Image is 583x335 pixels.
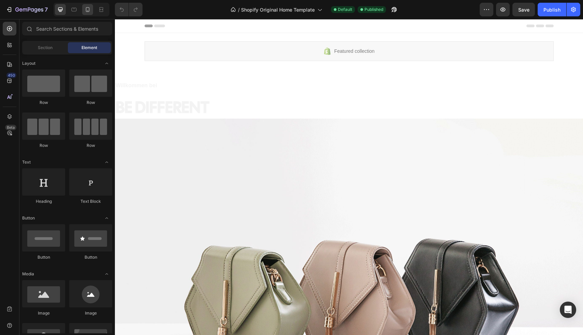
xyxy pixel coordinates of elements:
[6,73,16,78] div: 450
[560,302,576,318] div: Open Intercom Messenger
[3,3,51,16] button: 7
[69,198,112,204] div: Text Block
[538,3,566,16] button: Publish
[81,45,97,51] span: Element
[5,125,16,130] div: Beta
[69,310,112,316] div: Image
[69,142,112,149] div: Row
[38,45,53,51] span: Section
[101,157,112,168] span: Toggle open
[115,3,143,16] div: Undo/Redo
[22,215,35,221] span: Button
[518,7,529,13] span: Save
[115,19,583,335] iframe: Design area
[22,198,65,204] div: Heading
[22,60,35,66] span: Layout
[69,254,112,260] div: Button
[512,3,535,16] button: Save
[101,213,112,224] span: Toggle open
[22,159,31,165] span: Text
[219,28,259,36] span: Featured collection
[22,22,112,35] input: Search Sections & Elements
[45,5,48,14] p: 7
[101,58,112,69] span: Toggle open
[1,62,467,72] p: Willkommen bei
[22,254,65,260] div: Button
[22,271,34,277] span: Media
[22,100,65,106] div: Row
[238,6,240,13] span: /
[364,6,383,13] span: Published
[22,310,65,316] div: Image
[543,6,560,13] div: Publish
[338,6,352,13] span: Default
[22,142,65,149] div: Row
[241,6,315,13] span: Shopify Original Home Template
[101,269,112,279] span: Toggle open
[69,100,112,106] div: Row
